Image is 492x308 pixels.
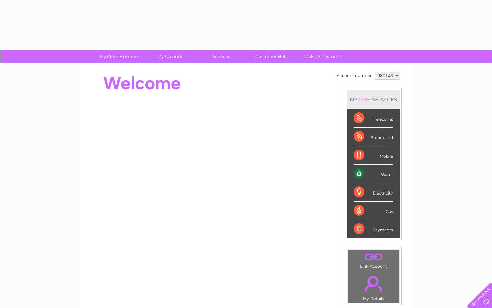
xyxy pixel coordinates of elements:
div: Electricity [354,183,393,202]
a: . [349,272,397,295]
div: Payments [354,220,393,238]
div: LIVE [358,96,372,103]
div: Gas [354,202,393,220]
div: Broadband [354,128,393,146]
div: Telecoms [354,109,393,128]
a: My Clear Business [92,50,147,63]
div: Mobile [354,146,393,165]
div: MY SERVICES [347,90,400,109]
a: Customer Help [244,50,300,63]
td: Account number [335,70,373,81]
div: Water [354,165,393,183]
a: Services [193,50,249,63]
a: Make A Payment [295,50,350,63]
td: Link Account [347,249,399,271]
a: My Account [143,50,198,63]
a: . [349,251,397,263]
td: My Details [347,270,399,303]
